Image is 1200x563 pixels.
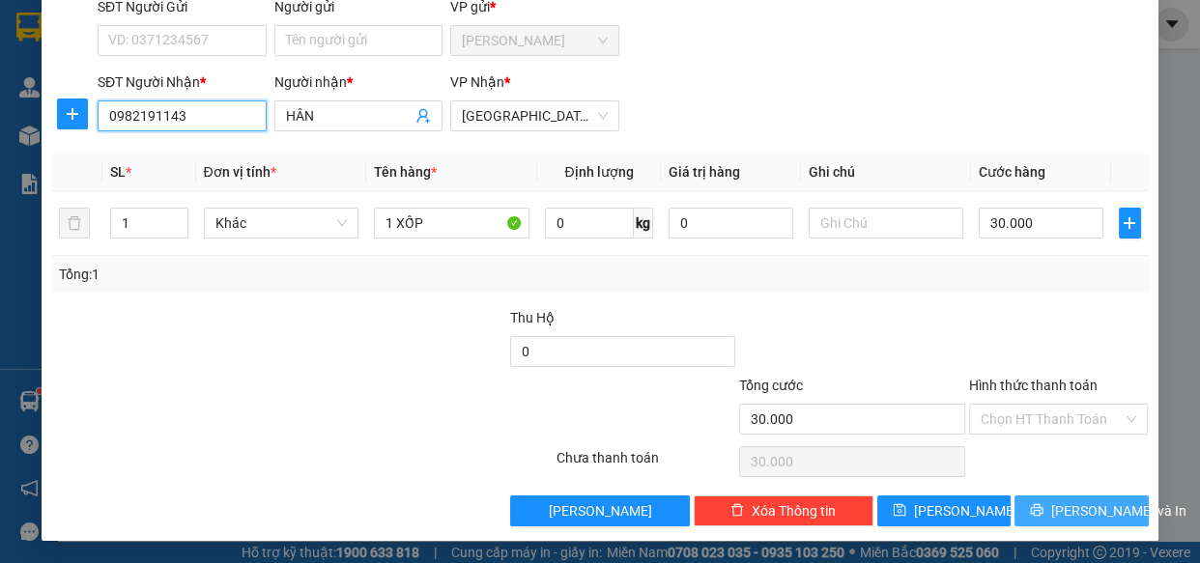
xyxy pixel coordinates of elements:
[694,495,873,526] button: deleteXóa Thông tin
[549,500,652,521] span: [PERSON_NAME]
[809,208,964,239] input: Ghi Chú
[450,74,504,90] span: VP Nhận
[669,208,793,239] input: 0
[374,208,529,239] input: VD: Bàn, Ghế
[801,154,972,191] th: Ghi chú
[669,164,740,180] span: Giá trị hàng
[462,26,608,55] span: Phan Rang
[8,72,280,117] strong: 342 [PERSON_NAME], P1, Q10, TP.HCM - 0931 556 979
[914,500,1017,521] span: [PERSON_NAME]
[415,108,431,124] span: user-add
[59,208,90,239] button: delete
[462,101,608,130] span: Sài Gòn
[730,503,744,519] span: delete
[8,70,282,117] p: VP [GEOGRAPHIC_DATA]:
[1051,500,1186,521] span: [PERSON_NAME] và In
[1014,495,1148,526] button: printer[PERSON_NAME] và In
[274,71,443,93] div: Người nhận
[204,164,276,180] span: Đơn vị tính
[510,310,555,325] span: Thu Hộ
[969,378,1098,393] label: Hình thức thanh toán
[752,500,836,521] span: Xóa Thông tin
[215,209,348,238] span: Khác
[893,503,906,519] span: save
[564,164,633,180] span: Định lượng
[555,447,738,481] div: Chưa thanh toán
[1119,208,1141,239] button: plus
[8,123,275,196] strong: Khu K1, [PERSON_NAME] [PERSON_NAME], [PERSON_NAME][GEOGRAPHIC_DATA], [GEOGRAPHIC_DATA]PRTC - 0931...
[739,378,803,393] span: Tổng cước
[57,99,88,129] button: plus
[634,208,653,239] span: kg
[374,164,437,180] span: Tên hàng
[8,120,128,138] span: [PERSON_NAME]:
[53,8,237,44] strong: NHƯ QUỲNH
[979,164,1045,180] span: Cước hàng
[1120,215,1140,231] span: plus
[877,495,1011,526] button: save[PERSON_NAME]
[1030,503,1043,519] span: printer
[98,71,267,93] div: SĐT Người Nhận
[58,106,87,122] span: plus
[110,164,126,180] span: SL
[59,264,465,285] div: Tổng: 1
[510,495,690,526] button: [PERSON_NAME]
